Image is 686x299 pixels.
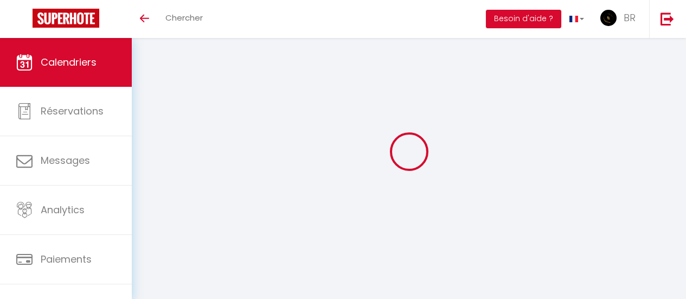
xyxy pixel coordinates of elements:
[41,104,104,118] span: Réservations
[41,55,97,69] span: Calendriers
[41,203,85,217] span: Analytics
[33,9,99,28] img: Super Booking
[624,11,636,24] span: BR
[41,252,92,266] span: Paiements
[600,10,617,26] img: ...
[41,154,90,167] span: Messages
[486,10,561,28] button: Besoin d'aide ?
[661,12,674,26] img: logout
[165,12,203,23] span: Chercher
